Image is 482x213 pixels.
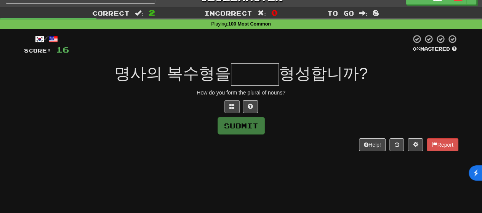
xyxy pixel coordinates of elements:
span: To go [327,9,354,17]
button: Submit [218,117,265,135]
span: Score: [24,47,51,54]
span: Correct [92,9,130,17]
span: 명사의 복수형을 [114,64,231,82]
span: : [135,10,143,16]
span: : [359,10,367,16]
div: / [24,34,69,44]
button: Report [427,138,458,151]
span: 형성합니까? [279,64,368,82]
span: 16 [56,45,69,54]
button: Single letter hint - you only get 1 per sentence and score half the points! alt+h [243,100,258,113]
span: 2 [149,8,155,17]
strong: 100 Most Common [228,21,271,27]
button: Round history (alt+y) [389,138,404,151]
div: Mastered [411,46,458,53]
span: 8 [373,8,379,17]
button: Switch sentence to multiple choice alt+p [224,100,240,113]
span: 0 % [413,46,420,52]
span: Incorrect [204,9,252,17]
span: 0 [271,8,278,17]
span: : [258,10,266,16]
button: Help! [359,138,386,151]
div: How do you form the plural of nouns? [24,89,458,96]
